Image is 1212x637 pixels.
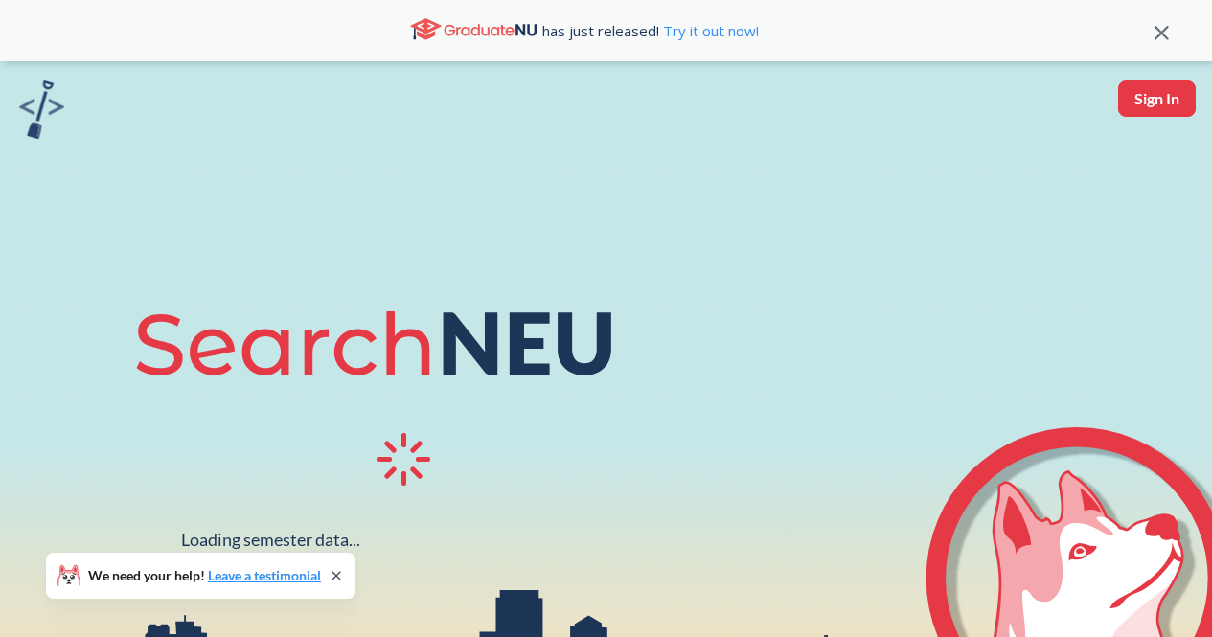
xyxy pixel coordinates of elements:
[88,569,321,582] span: We need your help!
[181,529,360,551] div: Loading semester data...
[542,20,759,41] span: has just released!
[19,80,64,145] a: sandbox logo
[208,567,321,583] a: Leave a testimonial
[659,21,759,40] a: Try it out now!
[19,80,64,139] img: sandbox logo
[1118,80,1196,117] button: Sign In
